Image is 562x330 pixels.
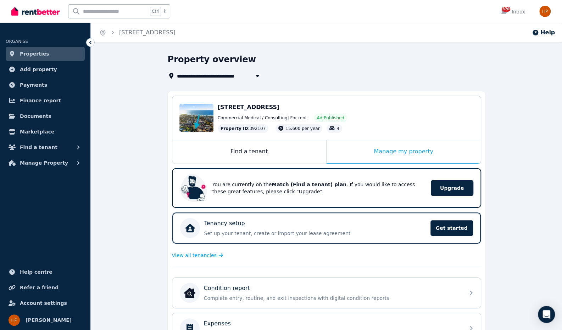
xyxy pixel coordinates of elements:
span: Finance report [20,96,61,105]
span: [PERSON_NAME] [26,316,72,324]
span: ORGANISE [6,39,28,44]
nav: Breadcrumb [91,23,184,42]
a: View all tenancies [172,252,223,259]
span: [STREET_ADDRESS] [218,104,280,110]
span: View all tenancies [172,252,217,259]
span: 15,600 per year [285,126,319,131]
img: Heidi P [539,6,551,17]
span: k [164,8,166,14]
span: Commercial Medical / Consulting | For rent [218,115,307,121]
b: Match (Find a tenant) plan [272,182,346,187]
p: Expenses [204,319,231,328]
div: Open Intercom Messenger [538,306,555,323]
a: Refer a friend [6,280,85,295]
span: Property ID [221,126,248,131]
a: Marketplace [6,125,85,139]
div: Find a tenant [172,140,326,164]
span: 370 [502,7,510,12]
span: Documents [20,112,51,120]
span: 4 [336,126,339,131]
span: Account settings [20,299,67,307]
span: Manage Property [20,159,68,167]
h1: Property overview [168,54,256,65]
img: Condition report [184,287,195,298]
a: Condition reportCondition reportComplete entry, routine, and exit inspections with digital condit... [172,278,481,308]
span: Marketplace [20,127,54,136]
div: : 392107 [218,124,269,133]
div: Inbox [500,8,525,15]
img: Upgrade RentBetter plan [180,174,208,202]
p: You are currently on the . If you would like to access these great features, please click "Upgrade". [212,181,421,195]
button: Find a tenant [6,140,85,154]
span: Ctrl [150,7,161,16]
span: Payments [20,81,47,89]
a: Account settings [6,296,85,310]
span: Upgrade [431,180,473,196]
button: Help [532,28,555,37]
span: Ad: Published [317,115,344,121]
span: Get started [430,220,473,236]
img: RentBetter [11,6,60,17]
p: Complete entry, routine, and exit inspections with digital condition reports [204,295,461,302]
p: Condition report [204,284,250,292]
p: Tenancy setup [204,219,245,228]
a: Properties [6,47,85,61]
span: Properties [20,50,49,58]
span: Find a tenant [20,143,57,152]
a: Finance report [6,93,85,108]
span: Add property [20,65,57,74]
img: Heidi P [9,314,20,326]
p: Set up your tenant, create or import your lease agreement [204,230,426,237]
span: Refer a friend [20,283,59,292]
div: Manage my property [327,140,481,164]
span: Help centre [20,268,52,276]
a: Payments [6,78,85,92]
a: Add property [6,62,85,76]
button: Manage Property [6,156,85,170]
a: Help centre [6,265,85,279]
a: [STREET_ADDRESS] [119,29,176,36]
a: Documents [6,109,85,123]
a: Tenancy setupSet up your tenant, create or import your lease agreementGet started [172,212,481,244]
